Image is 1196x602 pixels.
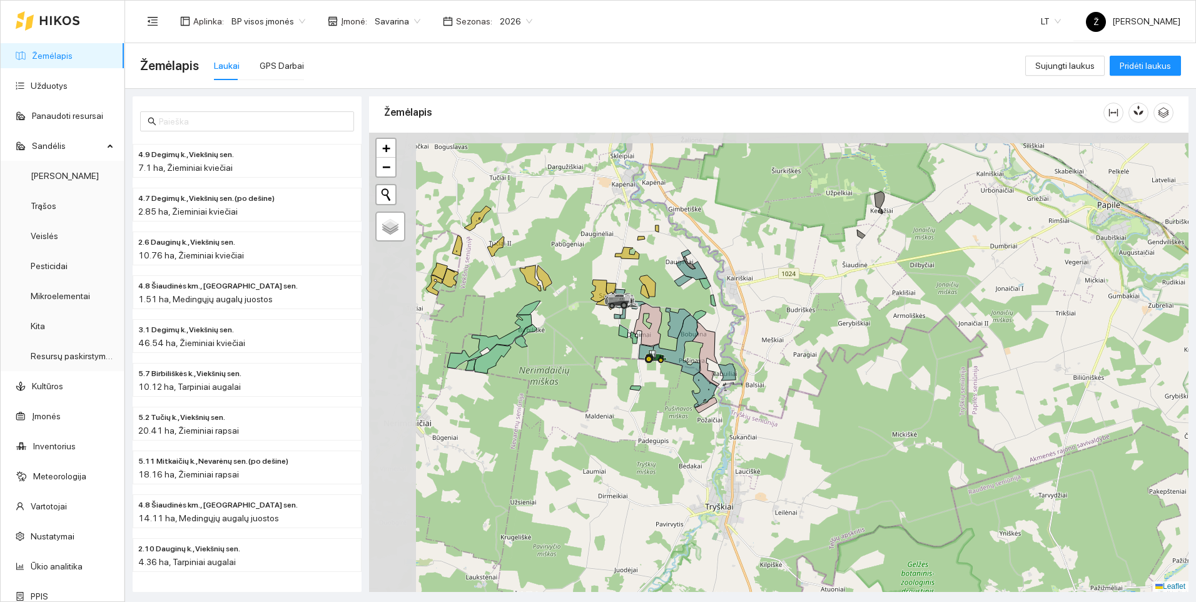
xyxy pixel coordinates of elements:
[31,171,99,181] a: [PERSON_NAME]
[377,213,404,240] a: Layers
[260,59,304,73] div: GPS Darbai
[31,261,68,271] a: Pesticidai
[31,351,115,361] a: Resursų paskirstymas
[138,324,234,336] span: 3.1 Degimų k., Viekšnių sen.
[31,321,45,331] a: Kita
[138,163,233,173] span: 7.1 ha, Žieminiai kviečiai
[138,338,245,348] span: 46.54 ha, Žieminiai kviečiai
[1155,582,1185,591] a: Leaflet
[180,16,190,26] span: layout
[31,231,58,241] a: Veislės
[456,14,492,28] span: Sezonas :
[138,149,234,161] span: 4.9 Degimų k., Viekšnių sen.
[32,381,63,391] a: Kultūros
[148,117,156,126] span: search
[1086,16,1180,26] span: [PERSON_NAME]
[500,12,532,31] span: 2026
[138,193,275,205] span: 4.7 Degimų k., Viekšnių sen. (po dešine)
[138,456,288,467] span: 5.11 Mitkaičių k., Nevarėnų sen. (po dešine)
[147,16,158,27] span: menu-fold
[31,501,67,511] a: Vartotojai
[32,411,61,421] a: Įmonės
[193,14,224,28] span: Aplinka :
[138,280,298,292] span: 4.8 Šiaudinės km., Papilės sen.
[31,81,68,91] a: Užduotys
[1035,59,1095,73] span: Sujungti laukus
[231,12,305,31] span: BP visos įmonės
[1041,12,1061,31] span: LT
[138,543,240,555] span: 2.10 Dauginų k., Viekšnių sen.
[138,469,239,479] span: 18.16 ha, Žieminiai rapsai
[33,441,76,451] a: Inventorius
[1093,12,1099,32] span: Ž
[33,471,86,481] a: Meteorologija
[377,139,395,158] a: Zoom in
[32,51,73,61] a: Žemėlapis
[138,557,236,567] span: 4.36 ha, Tarpiniai augalai
[138,499,298,511] span: 4.8 Šiaudinės km., Papilės sen.
[138,368,241,380] span: 5.7 Birbiliškės k., Viekšnių sen.
[140,9,165,34] button: menu-fold
[1110,61,1181,71] a: Pridėti laukus
[328,16,338,26] span: shop
[382,140,390,156] span: +
[341,14,367,28] span: Įmonė :
[31,291,90,301] a: Mikroelementai
[138,382,241,392] span: 10.12 ha, Tarpiniai augalai
[1120,59,1171,73] span: Pridėti laukus
[382,159,390,175] span: −
[377,185,395,204] button: Initiate a new search
[138,294,273,304] span: 1.51 ha, Medingųjų augalų juostos
[443,16,453,26] span: calendar
[31,561,83,571] a: Ūkio analitika
[32,133,103,158] span: Sandėlis
[138,513,279,523] span: 14.11 ha, Medingųjų augalų juostos
[384,94,1103,130] div: Žemėlapis
[31,531,74,541] a: Nustatymai
[1103,103,1123,123] button: column-width
[1025,61,1105,71] a: Sujungti laukus
[138,237,235,248] span: 2.6 Dauginų k., Viekšnių sen.
[1110,56,1181,76] button: Pridėti laukus
[377,158,395,176] a: Zoom out
[159,115,347,128] input: Paieška
[140,56,199,76] span: Žemėlapis
[214,59,240,73] div: Laukai
[375,12,420,31] span: Savarina
[138,412,225,424] span: 5.2 Tučių k., Viekšnių sen.
[32,111,103,121] a: Panaudoti resursai
[138,207,238,217] span: 2.85 ha, Žieminiai kviečiai
[31,591,48,601] a: PPIS
[138,426,239,436] span: 20.41 ha, Žieminiai rapsai
[138,250,244,260] span: 10.76 ha, Žieminiai kviečiai
[1025,56,1105,76] button: Sujungti laukus
[1104,108,1123,118] span: column-width
[31,201,56,211] a: Trąšos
